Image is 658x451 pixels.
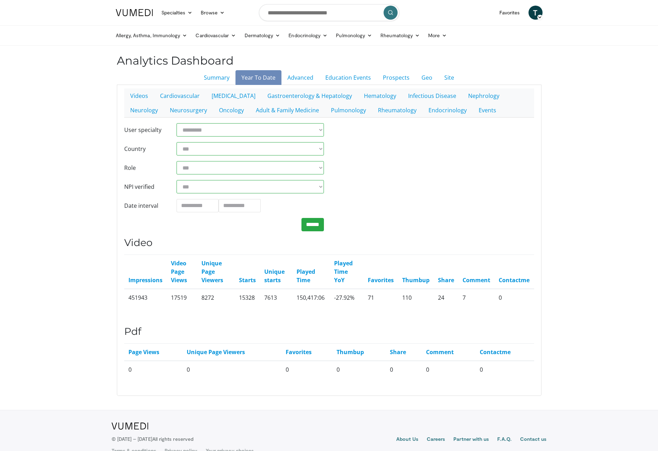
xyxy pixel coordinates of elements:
[332,361,385,378] td: 0
[376,28,424,42] a: Rheumatology
[117,54,541,67] h2: Analytics Dashboard
[124,326,534,338] h3: Pdf
[434,289,458,306] td: 24
[364,289,398,306] td: 71
[358,88,402,103] a: Hematology
[239,276,256,284] a: Starts
[520,436,547,444] a: Contact us
[398,289,434,306] td: 110
[182,361,281,378] td: 0
[112,28,192,42] a: Allergy, Asthma, Immunology
[319,70,377,85] a: Education Events
[297,268,315,284] a: Played Time
[171,259,187,284] a: Video Page Views
[112,423,148,430] img: VuMedi Logo
[377,70,416,85] a: Prospects
[259,4,399,21] input: Search topics, interventions
[390,348,406,356] a: Share
[499,276,530,284] a: Contactme
[494,289,534,306] td: 0
[197,6,229,20] a: Browse
[154,88,206,103] a: Cardiovascular
[396,436,418,444] a: About Us
[337,348,364,356] a: Thumbup
[281,361,332,378] td: 0
[260,289,292,306] td: 7613
[201,259,223,284] a: Unique Page Viewers
[264,268,285,284] a: Unique starts
[473,103,502,118] a: Events
[330,289,364,306] td: -27.92%
[240,28,285,42] a: Dermatology
[124,103,164,118] a: Neurology
[157,6,197,20] a: Specialties
[124,289,167,306] td: 451943
[416,70,438,85] a: Geo
[119,123,172,137] label: User specialty
[167,289,198,306] td: 17519
[497,436,511,444] a: F.A.Q.
[124,88,154,103] a: Videos
[427,436,445,444] a: Careers
[124,361,182,378] td: 0
[119,199,172,212] label: Date interval
[438,70,460,85] a: Site
[164,103,213,118] a: Neurosurgery
[332,28,376,42] a: Pulmonology
[426,348,454,356] a: Comment
[235,70,281,85] a: Year To Date
[213,103,250,118] a: Oncology
[152,436,193,442] span: All rights reserved
[191,28,240,42] a: Cardiovascular
[372,103,423,118] a: Rheumatology
[334,259,353,284] a: Played Time YoY
[368,276,394,284] a: Favorites
[386,361,422,378] td: 0
[197,289,235,306] td: 8272
[402,88,462,103] a: Infectious Disease
[250,103,325,118] a: Adult & Family Medicine
[119,161,172,174] label: Role
[128,348,159,356] a: Page Views
[281,70,319,85] a: Advanced
[112,436,194,443] p: © [DATE] – [DATE]
[284,28,332,42] a: Endocrinology
[458,289,494,306] td: 7
[124,237,534,249] h3: Video
[438,276,454,284] a: Share
[529,6,543,20] a: T
[402,276,430,284] a: Thumbup
[422,361,476,378] td: 0
[476,361,534,378] td: 0
[261,88,358,103] a: Gastroenterology & Hepatology
[463,276,490,284] a: Comment
[116,9,153,16] img: VuMedi Logo
[206,88,261,103] a: [MEDICAL_DATA]
[453,436,489,444] a: Partner with us
[495,6,524,20] a: Favorites
[128,276,162,284] a: Impressions
[286,348,312,356] a: Favorites
[480,348,511,356] a: Contactme
[462,88,505,103] a: Nephrology
[325,103,372,118] a: Pulmonology
[198,70,235,85] a: Summary
[424,28,451,42] a: More
[235,289,260,306] td: 15328
[187,348,245,356] a: Unique Page Viewers
[119,180,172,193] label: NPI verified
[423,103,473,118] a: Endocrinology
[119,142,172,155] label: Country
[292,289,330,306] td: 150,417:06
